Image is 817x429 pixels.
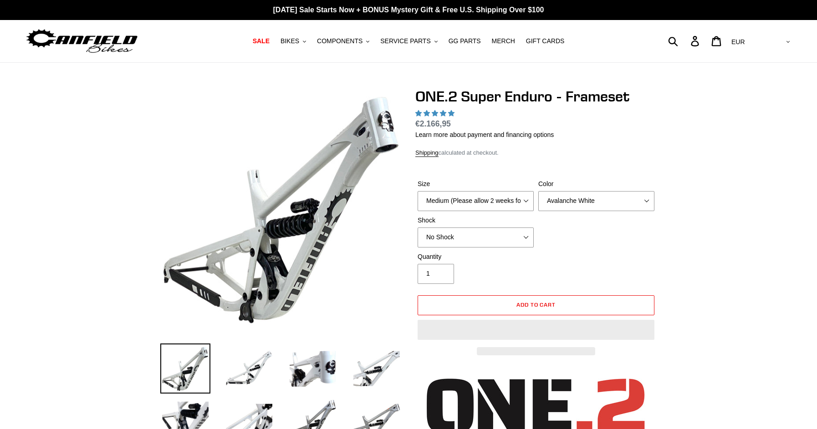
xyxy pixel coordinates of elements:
span: SERVICE PARTS [380,37,430,45]
span: GIFT CARDS [526,37,565,45]
img: Load image into Gallery viewer, ONE.2 Super Enduro - Frameset [288,343,338,394]
div: calculated at checkout. [415,148,657,157]
a: GG PARTS [444,35,485,47]
a: Learn more about payment and financing options [415,131,554,138]
span: Add to cart [516,301,556,308]
img: Canfield Bikes [25,27,139,56]
button: SERVICE PARTS [376,35,442,47]
span: SALE [253,37,270,45]
button: Add to cart [418,295,654,315]
label: Color [538,179,654,189]
span: MERCH [492,37,515,45]
button: BIKES [276,35,311,47]
span: GG PARTS [449,37,481,45]
h1: ONE.2 Super Enduro - Frameset [415,88,657,105]
label: Shock [418,216,534,225]
img: Load image into Gallery viewer, ONE.2 Super Enduro - Frameset [224,343,274,394]
img: ONE.2 Super Enduro - Frameset [162,90,400,327]
a: Shipping [415,149,439,157]
img: Load image into Gallery viewer, ONE.2 Super Enduro - Frameset [352,343,402,394]
span: COMPONENTS [317,37,363,45]
img: Load image into Gallery viewer, ONE.2 Super Enduro - Frameset [160,343,210,394]
label: Size [418,179,534,189]
a: SALE [248,35,274,47]
button: COMPONENTS [312,35,374,47]
label: Quantity [418,252,534,262]
span: €2.166,95 [415,119,451,128]
span: 5.00 stars [415,110,456,117]
span: BIKES [281,37,299,45]
input: Search [673,31,696,51]
a: GIFT CARDS [521,35,569,47]
a: MERCH [487,35,520,47]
